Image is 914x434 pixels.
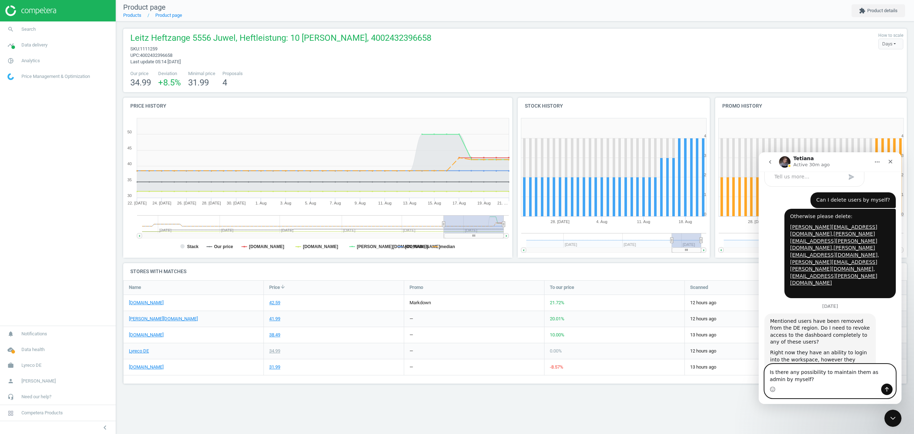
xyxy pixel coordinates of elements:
[21,394,51,400] span: Need our help?
[222,70,243,77] span: Proposals
[269,316,280,322] div: 41.99
[129,300,164,306] a: [DOMAIN_NAME]
[130,59,181,64] span: Last update 05:14 [DATE]
[440,244,455,249] tspan: median
[280,201,291,205] tspan: 3. Aug
[748,220,767,224] tspan: 28. [DATE]
[127,178,132,182] text: 35
[214,244,233,249] tspan: Our price
[550,348,562,354] span: 0.00 %
[690,364,819,370] span: 13 hours ago
[901,192,903,197] text: 1
[127,162,132,166] text: 40
[188,78,209,88] span: 31.99
[901,212,903,216] text: 0
[222,78,227,88] span: 4
[269,332,280,338] div: 38.49
[127,146,132,150] text: 45
[679,220,692,224] tspan: 18. Aug
[130,78,151,88] span: 34.99
[901,153,903,158] text: 3
[96,423,114,432] button: chevron_left
[130,70,151,77] span: Our price
[269,300,280,306] div: 42.59
[280,284,286,290] i: arrow_downward
[5,5,56,16] img: ajHJNr6hYgQAAAAASUVORK5CYII=
[405,244,440,249] tspan: [DOMAIN_NAME]
[6,212,137,231] textarea: Message…
[550,284,574,291] span: To our price
[690,348,819,354] span: 12 hours ago
[123,3,166,11] span: Product page
[410,348,413,354] div: —
[403,201,416,205] tspan: 13. Aug
[453,201,466,205] tspan: 17. Aug
[410,300,431,305] span: markdown
[269,364,280,370] div: 31.99
[101,423,109,432] i: chevron_left
[129,284,141,291] span: Name
[704,153,706,158] text: 3
[202,201,221,205] tspan: 28. [DATE]
[21,58,40,64] span: Analytics
[7,73,14,80] img: wGWNvw8QSZomAAAAABJRU5ErkJggg==
[355,201,366,205] tspan: 9. Aug
[4,23,17,36] i: search
[378,201,391,205] tspan: 11. Aug
[4,38,17,52] i: timeline
[21,42,47,48] span: Data delivery
[410,364,413,370] div: —
[255,201,266,205] tspan: 1. Aug
[269,284,280,291] span: Price
[152,201,171,205] tspan: 24. [DATE]
[852,4,905,17] button: extensionProduct details
[4,359,17,372] i: work
[130,46,140,51] span: sku :
[123,263,907,280] h4: Stores with matches
[901,173,903,177] text: 2
[704,212,706,216] text: 0
[878,33,903,39] label: How to scale
[497,201,508,205] tspan: 21. …
[21,73,90,80] span: Price Management & Optimization
[123,13,141,18] a: Products
[704,192,706,197] text: 1
[129,316,198,322] a: [PERSON_NAME][DOMAIN_NAME]
[596,220,607,224] tspan: 4. Aug
[550,332,564,337] span: 10.00 %
[130,53,140,58] span: upc :
[704,173,706,177] text: 2
[130,32,431,46] span: Leitz Heftzange 5556 Juwel, Heftleistung: 10 [PERSON_NAME], 4002432396658
[177,201,196,205] tspan: 26. [DATE]
[759,152,902,404] iframe: Intercom live chat
[158,78,181,88] span: +8.5 %
[859,8,865,14] i: extension
[303,244,338,249] tspan: [DOMAIN_NAME]
[550,316,564,321] span: 20.01 %
[550,364,563,370] span: -8.57 %
[21,26,36,33] span: Search
[249,244,284,249] tspan: [DOMAIN_NAME]
[188,70,215,77] span: Minimal price
[158,70,181,77] span: Deviation
[269,348,280,354] div: 34.99
[878,39,903,49] div: Days
[4,327,17,341] i: notifications
[410,332,413,338] div: —
[4,343,17,356] i: cloud_done
[357,244,428,249] tspan: [PERSON_NAME][DOMAIN_NAME]
[704,134,706,138] text: 4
